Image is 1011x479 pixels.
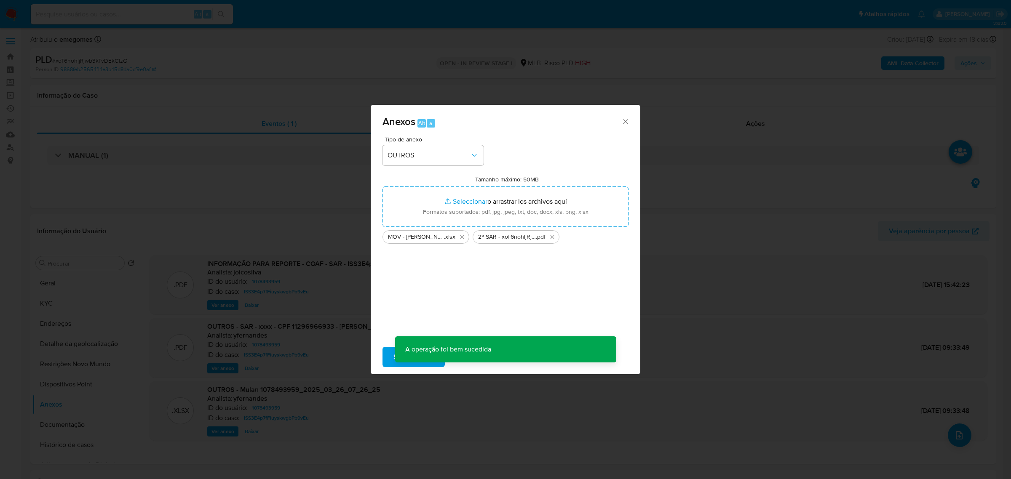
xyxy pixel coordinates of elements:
span: .xlsx [444,233,455,241]
p: A operação foi bem sucedida [395,336,501,362]
span: a [429,119,432,127]
span: .pdf [536,233,546,241]
span: Cancelar [459,348,487,366]
button: Cerrar [621,117,629,125]
label: Tamanho máximo: 50MB [475,176,539,183]
span: Tipo de anexo [385,136,486,142]
span: MOV - [PERSON_NAME] [388,233,444,241]
span: OUTROS [388,151,470,160]
button: OUTROS [382,145,484,165]
span: Alt [418,119,425,127]
button: Eliminar MOV - BEATRIZ SCHNEIDER.xlsx [457,232,467,242]
span: Subir arquivo [393,348,434,366]
span: 2º SAR - xoT6nohljRjwb3kTvDEkC1zO - CPF 11296966933 - [PERSON_NAME] [478,233,536,241]
span: Anexos [382,114,415,129]
button: Subir arquivo [382,347,445,367]
button: Eliminar 2º SAR - xoT6nohljRjwb3kTvDEkC1zO - CPF 11296966933 - BEATRIZ SCHNEIDER PERINI.pdf [547,232,557,242]
ul: Archivos seleccionados [382,227,629,244]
